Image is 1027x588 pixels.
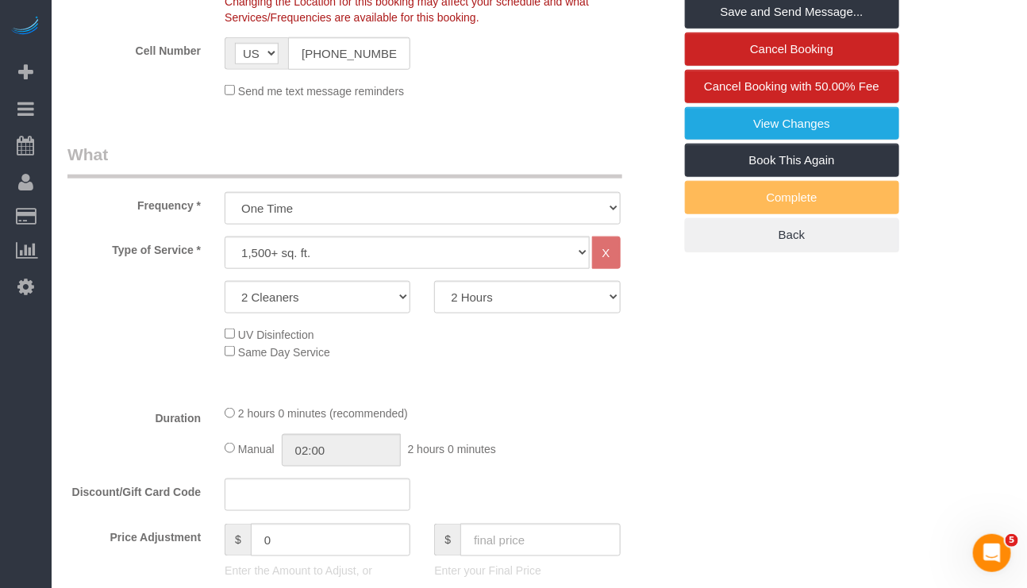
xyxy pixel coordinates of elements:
span: Send me text message reminders [238,85,404,98]
a: Book This Again [685,144,899,177]
iframe: Intercom live chat [973,534,1011,572]
legend: What [67,143,622,179]
span: Cancel Booking with 50.00% Fee [704,79,879,93]
span: Manual [238,443,275,455]
label: Price Adjustment [56,524,213,545]
p: Enter your Final Price [434,563,620,579]
span: Same Day Service [238,346,330,359]
span: 2 hours 0 minutes (recommended) [238,408,408,421]
span: 2 hours 0 minutes [408,443,496,455]
a: Back [685,218,899,252]
a: Cancel Booking with 50.00% Fee [685,70,899,103]
input: final price [460,524,620,556]
span: UV Disinfection [238,329,314,341]
label: Frequency * [56,192,213,213]
input: Cell Number [288,37,410,70]
label: Type of Service * [56,236,213,258]
a: View Changes [685,107,899,140]
label: Discount/Gift Card Code [56,478,213,500]
span: 5 [1006,534,1018,547]
p: Enter the Amount to Adjust, or [225,563,410,579]
a: Cancel Booking [685,33,899,66]
label: Duration [56,405,213,426]
img: Automaid Logo [10,16,41,38]
label: Cell Number [56,37,213,59]
span: $ [225,524,251,556]
span: $ [434,524,460,556]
